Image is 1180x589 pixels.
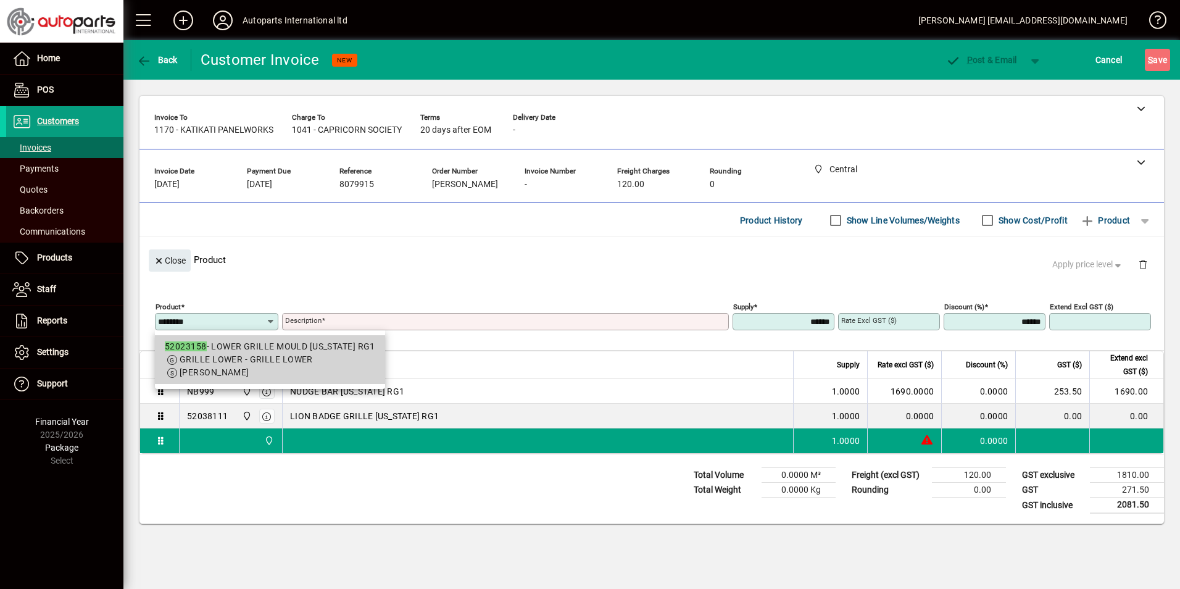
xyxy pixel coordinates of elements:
span: Home [37,53,60,63]
span: 1.0000 [832,385,860,398]
a: Communications [6,221,123,242]
a: Payments [6,158,123,179]
span: Invoices [12,143,51,152]
span: Supply [837,358,860,372]
td: 253.50 [1015,379,1089,404]
mat-label: Extend excl GST ($) [1050,303,1113,311]
div: 1690.0000 [875,385,934,398]
span: Settings [37,347,69,357]
span: 8079915 [339,180,374,190]
span: 1041 - CAPRICORN SOCIETY [292,125,402,135]
span: [PERSON_NAME] [180,367,249,377]
span: ave [1148,50,1167,70]
span: Support [37,378,68,388]
span: S [1148,55,1153,65]
span: Communications [12,227,85,236]
span: Staff [37,284,56,294]
span: 120.00 [617,180,644,190]
span: P [967,55,973,65]
td: 2081.50 [1090,498,1164,513]
td: 1690.00 [1089,379,1163,404]
button: Save [1145,49,1170,71]
div: - LOWER GRILLE MOULD [US_STATE] RG1 [165,340,375,353]
app-page-header-button: Delete [1128,259,1158,270]
td: 0.0000 [941,428,1015,453]
span: Central [239,409,253,423]
a: Invoices [6,137,123,158]
span: [DATE] [154,180,180,190]
a: Home [6,43,123,74]
span: [DATE] [247,180,272,190]
button: Close [149,249,191,272]
a: Knowledge Base [1140,2,1165,43]
td: GST exclusive [1016,468,1090,483]
td: Rounding [846,483,932,498]
span: 1.0000 [832,410,860,422]
span: 1.0000 [832,435,860,447]
span: GST ($) [1057,358,1082,372]
button: Add [164,9,203,31]
td: 0.00 [1015,404,1089,428]
a: Support [6,369,123,399]
td: 0.0000 M³ [762,468,836,483]
button: Cancel [1092,49,1126,71]
td: Freight (excl GST) [846,468,932,483]
div: Product [139,237,1164,282]
td: 1810.00 [1090,468,1164,483]
span: Reports [37,315,67,325]
span: NEW [337,56,352,64]
span: Package [45,443,78,453]
span: 20 days after EOM [420,125,491,135]
span: Products [37,253,72,262]
div: Autoparts International ltd [243,10,347,30]
span: LION BADGE GRILLE [US_STATE] RG1 [290,410,439,422]
span: Customers [37,116,79,126]
a: Quotes [6,179,123,200]
mat-label: Discount (%) [944,303,984,311]
mat-label: Product [156,303,181,311]
button: Back [133,49,181,71]
td: Total Weight [688,483,762,498]
div: [PERSON_NAME] [EMAIL_ADDRESS][DOMAIN_NAME] [918,10,1128,30]
span: Close [154,251,186,271]
span: [PERSON_NAME] [432,180,498,190]
label: Show Line Volumes/Weights [844,214,960,227]
div: NB999 [187,385,214,398]
a: POS [6,75,123,106]
a: Settings [6,337,123,368]
a: Staff [6,274,123,305]
mat-option: 52023158 - LOWER GRILLE MOULD COLORADO RG1 [155,335,385,384]
label: Show Cost/Profit [996,214,1068,227]
span: Product History [740,211,803,230]
span: Payments [12,164,59,173]
span: Cancel [1095,50,1123,70]
button: Delete [1128,249,1158,279]
span: ost & Email [945,55,1017,65]
em: 52023158 [165,341,207,351]
span: 1170 - KATIKATI PANELWORKS [154,125,273,135]
a: Backorders [6,200,123,221]
td: 120.00 [932,468,1006,483]
span: POS [37,85,54,94]
span: Extend excl GST ($) [1097,351,1148,378]
app-page-header-button: Close [146,254,194,265]
span: Central [261,434,275,448]
span: NUDGE BAR [US_STATE] RG1 [290,385,404,398]
button: Apply price level [1047,254,1129,276]
mat-error: Required [285,330,719,343]
button: Profile [203,9,243,31]
span: Rate excl GST ($) [878,358,934,372]
span: GRILLE LOWER - GRILLE LOWER [180,354,313,364]
div: 0.0000 [875,410,934,422]
span: Quotes [12,185,48,194]
span: Discount (%) [966,358,1008,372]
span: - [525,180,527,190]
span: 0 [710,180,715,190]
td: 0.0000 Kg [762,483,836,498]
span: Central [239,385,253,398]
div: Customer Invoice [201,50,320,70]
td: 0.00 [1089,404,1163,428]
span: Financial Year [35,417,89,427]
a: Products [6,243,123,274]
span: Apply price level [1052,258,1124,271]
